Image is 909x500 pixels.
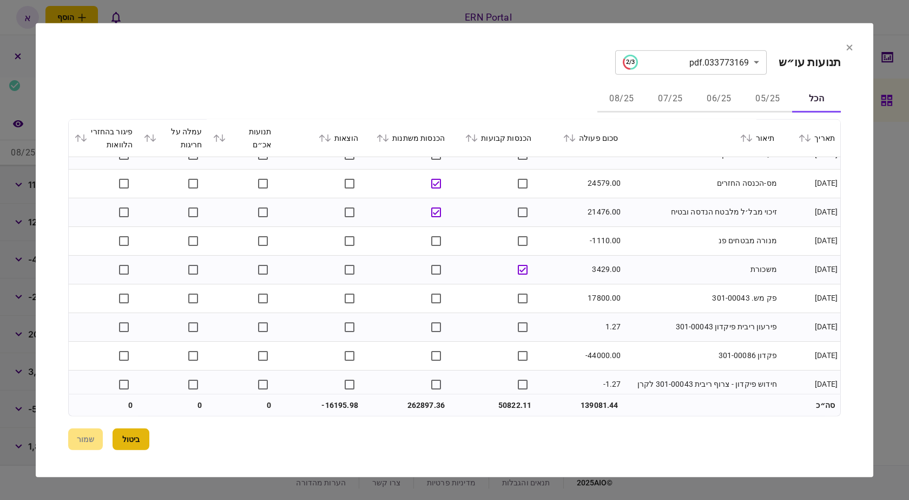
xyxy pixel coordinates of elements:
div: הכנסות קבועות [456,131,531,144]
td: 3429.00 [537,255,623,284]
td: סה״כ [780,394,840,416]
td: פקדון 301-00086 [623,341,779,370]
td: מנורה מבטחים פנ [623,226,779,255]
td: 262897.36 [364,394,450,416]
td: 139081.44 [537,394,623,416]
td: -16195.98 [277,394,364,416]
div: תיאור [629,131,774,144]
td: 21476.00 [537,198,623,226]
text: 2/3 [625,59,634,66]
div: סכום פעולה [542,131,618,144]
td: [DATE] [780,313,840,341]
td: [DATE] [780,370,840,398]
td: חידוש פיקדון - צרוף ריבית 301-00043 לקרן [623,370,779,398]
td: -1110.00 [537,226,623,255]
div: 033773169.pdf [623,55,749,70]
td: 1.27 [537,313,623,341]
td: [DATE] [780,169,840,198]
td: [DATE] [780,226,840,255]
div: הוצאות [282,131,358,144]
button: 06/25 [695,86,743,112]
button: 07/25 [646,86,695,112]
td: פק מש. 301-00043 [623,284,779,313]
td: [DATE] [780,341,840,370]
button: ביטול [113,428,149,450]
td: [DATE] [780,284,840,313]
td: 24579.00 [537,169,623,198]
button: 08/25 [597,86,646,112]
td: 0 [138,394,207,416]
td: [DATE] [780,198,840,226]
td: -1.27 [537,370,623,398]
td: פירעון ריבית פיקדון 301-00043 [623,313,779,341]
div: פיגור בהחזרי הלוואות [74,125,133,151]
div: תנועות אכ״ם [213,125,271,151]
td: מס-הכנסה החזרים [623,169,779,198]
td: 50822.11 [450,394,537,416]
td: 17800.00 [537,284,623,313]
td: -44000.00 [537,341,623,370]
td: משכורת [623,255,779,284]
td: 0 [69,394,138,416]
button: 05/25 [743,86,792,112]
h2: תנועות עו״ש [779,55,841,69]
div: תאריך [785,131,835,144]
button: הכל [792,86,841,112]
div: הכנסות משתנות [369,131,445,144]
td: זיכוי מבל׳ל מלבטח הנדסה ובטיח [623,198,779,226]
div: עמלה על חריגות [143,125,202,151]
td: 0 [207,394,276,416]
td: [DATE] [780,255,840,284]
